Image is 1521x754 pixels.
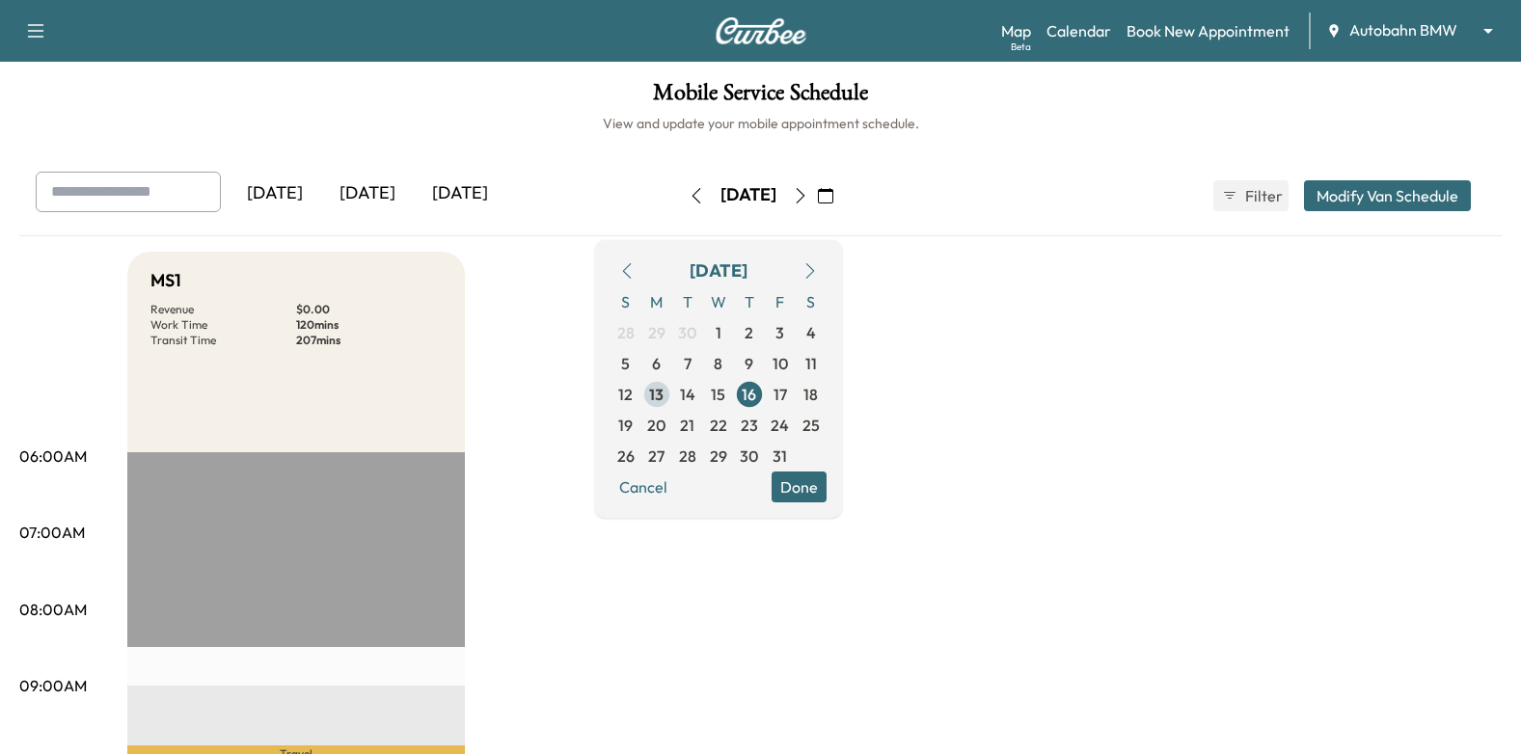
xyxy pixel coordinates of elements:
p: 207 mins [296,333,442,348]
span: 4 [806,321,816,344]
span: 28 [679,444,696,468]
span: 14 [680,383,695,406]
span: S [796,286,827,317]
a: Calendar [1046,19,1111,42]
span: 30 [740,444,758,468]
p: 06:00AM [19,444,87,468]
div: [DATE] [229,172,321,216]
span: 27 [648,444,665,468]
p: $ 0.00 [296,302,442,317]
p: 09:00AM [19,674,87,697]
span: 2 [745,321,753,344]
p: 08:00AM [19,598,87,621]
span: 29 [648,321,665,344]
span: 15 [711,383,725,406]
span: 30 [678,321,696,344]
p: Revenue [150,302,296,317]
span: 23 [741,414,758,437]
span: 13 [649,383,664,406]
span: 12 [618,383,633,406]
span: 16 [742,383,756,406]
span: T [734,286,765,317]
span: 29 [710,444,727,468]
span: 3 [775,321,784,344]
span: 24 [771,414,789,437]
span: 26 [617,444,635,468]
img: Curbee Logo [715,17,807,44]
span: 5 [621,352,630,375]
span: 25 [802,414,820,437]
span: 20 [647,414,665,437]
h6: View and update your mobile appointment schedule. [19,114,1502,133]
a: Book New Appointment [1127,19,1290,42]
span: Autobahn BMW [1349,19,1457,41]
div: Beta [1011,40,1031,54]
span: M [641,286,672,317]
span: 22 [710,414,727,437]
div: [DATE] [321,172,414,216]
button: Filter [1213,180,1289,211]
button: Done [772,471,827,502]
span: T [672,286,703,317]
h5: MS1 [150,267,181,294]
div: [DATE] [720,183,776,207]
button: Modify Van Schedule [1304,180,1471,211]
div: [DATE] [690,257,747,284]
span: S [611,286,641,317]
span: 28 [617,321,635,344]
span: 1 [716,321,721,344]
span: 7 [684,352,692,375]
span: 10 [773,352,788,375]
span: 9 [745,352,753,375]
p: Work Time [150,317,296,333]
p: 120 mins [296,317,442,333]
span: W [703,286,734,317]
p: Transit Time [150,333,296,348]
span: 17 [774,383,787,406]
span: Filter [1245,184,1280,207]
span: 6 [652,352,661,375]
h1: Mobile Service Schedule [19,81,1502,114]
span: 18 [803,383,818,406]
span: 8 [714,352,722,375]
a: MapBeta [1001,19,1031,42]
p: 07:00AM [19,521,85,544]
span: 21 [680,414,694,437]
div: [DATE] [414,172,506,216]
button: Cancel [611,471,676,502]
span: 11 [805,352,817,375]
span: F [765,286,796,317]
span: 19 [618,414,633,437]
span: 31 [773,444,787,468]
